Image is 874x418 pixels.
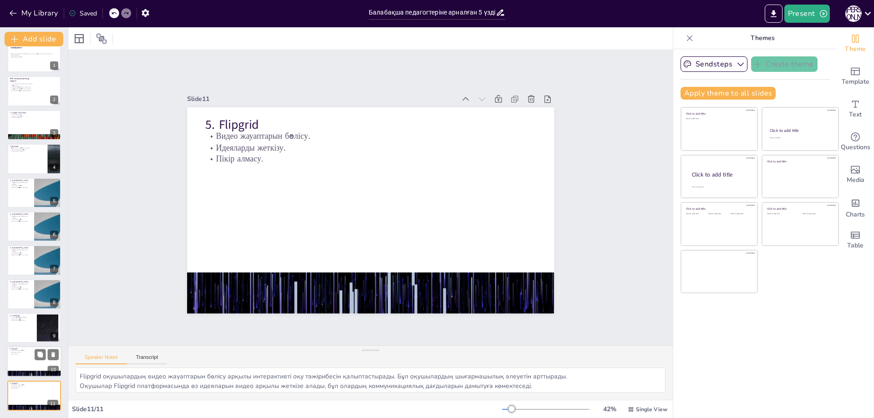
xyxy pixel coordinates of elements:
[48,366,59,374] div: 10
[50,96,58,104] div: 2
[599,405,620,413] div: 42 %
[50,231,58,239] div: 6
[50,197,58,205] div: 5
[769,137,830,139] div: Click to add text
[50,61,58,70] div: 1
[48,349,59,360] button: Delete Slide
[50,298,58,307] div: 8
[686,118,751,120] div: Click to add text
[76,368,666,393] textarea: Flipgrid оқушылардың видео жауаптарын бөлісу арқылы интерактивті оқу тәжірибесін қалыптастырады. ...
[10,149,45,151] p: Оқу материалдарын бөлісу.
[7,110,61,140] div: 3
[692,186,749,188] div: Click to add body
[10,316,34,318] p: Сыныптағы тәртіпті бақылау.
[7,42,61,72] div: 1
[846,210,865,220] span: Charts
[7,178,61,208] div: 5
[10,348,59,351] p: 5. Flipgrid
[47,400,58,408] div: 11
[11,53,56,56] p: Бұл презентацияда балабақша педагогтеріне арналған тегін 5 ЖИ платформасы таныстырылады.
[7,76,61,106] div: 2
[751,56,818,72] button: Create theme
[803,213,831,215] div: Click to add text
[35,349,46,360] button: Duplicate Slide
[7,144,61,174] div: 4
[845,44,866,54] span: Theme
[10,145,45,148] p: 2. Edmodo
[847,241,864,251] span: Table
[221,97,546,177] p: Видео жауаптарын бөлісу.
[10,288,31,290] p: Оқушылардың әлеуетін дамыту.
[681,87,776,100] button: Apply theme to all slides
[10,352,59,353] p: Идеяларды жеткізу.
[10,111,58,114] p: 1. Google Classroom
[10,286,31,288] p: Ата-аналармен бөлісу.
[767,213,796,215] div: Click to add text
[218,109,544,189] p: Идеяларды жеткізу.
[765,5,783,23] button: Export to PowerPoint
[770,128,830,133] div: Click to add title
[842,77,869,87] span: Template
[11,56,56,58] p: Generated with [URL]
[10,318,34,320] p: Жетістіктерді көрсету.
[10,86,34,88] p: Педагогтердің жұмысын тиімді етеді.
[10,147,45,149] p: Әлеуметтік желі тәрізді платформа.
[7,381,61,411] div: 11
[686,213,706,215] div: Click to add text
[849,110,862,120] span: Text
[697,27,828,49] p: Themes
[369,6,496,19] input: Insert title
[692,171,750,179] div: Click to add title
[10,90,34,91] p: Инновациялық әдістермен байытады.
[50,163,58,171] div: 4
[10,314,34,317] p: 4. ClassDojo
[10,213,31,216] p: 3. [GEOGRAPHIC_DATA]
[10,88,34,90] p: Шығармашылық әлеуетті арттырады.
[686,112,751,116] div: Click to add title
[837,27,874,60] div: Change the overall theme
[10,44,50,49] strong: Балабақша педагогтеріне арналған 5 үздік ЖИ платформасы
[10,283,31,286] p: Шығармашылық жұмыстарды жинақтау.
[784,5,830,23] button: Present
[10,220,31,222] p: Оқушылардың әлеуетін дамыту.
[7,279,61,309] div: 8
[10,247,31,249] p: 3. [GEOGRAPHIC_DATA]
[708,213,729,215] div: Click to add text
[10,215,31,218] p: Шығармашылық жұмыстарды жинақтау.
[7,313,61,343] div: 9
[5,32,63,46] button: Add slide
[10,181,31,185] p: Шығармашылық жұмыстарды жинақтау.
[10,249,31,252] p: Шығармашылық жұмыстарды жинақтау.
[686,207,751,211] div: Click to add title
[841,142,870,152] span: Questions
[10,254,31,256] p: Оқушылардың әлеуетін дамыту.
[127,354,168,364] button: Transcript
[10,151,45,152] p: Педагогтермен байланыс.
[837,60,874,93] div: Add ready made slides
[845,5,862,23] button: н [PERSON_NAME]
[50,129,58,137] div: 3
[845,5,862,22] div: н [PERSON_NAME]
[7,245,61,275] div: 7
[847,175,864,185] span: Media
[216,120,541,200] p: Пікір алмасу.
[767,207,832,211] div: Click to add title
[10,219,31,221] p: Ата-аналармен бөлісу.
[72,405,502,413] div: Slide 11 / 11
[50,332,58,340] div: 9
[10,353,59,355] p: Пікір алмасу.
[10,185,31,186] p: Ата-аналармен бөлісу.
[10,179,31,181] p: 3. [GEOGRAPHIC_DATA]
[731,213,751,215] div: Click to add text
[10,384,58,386] p: Видео жауаптарын бөлісу.
[10,83,34,86] p: ЖИ платформалары білім беру процесін жеңілдетеді.
[10,386,58,388] p: Идеяларды жеткізу.
[72,31,86,46] div: Layout
[837,224,874,257] div: Add a table
[681,56,747,72] button: Sendsteps
[636,406,667,413] span: Single View
[211,59,475,123] div: Slide 11
[69,9,97,18] div: Saved
[10,388,58,389] p: Пікір алмасу.
[837,191,874,224] div: Add charts and graphs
